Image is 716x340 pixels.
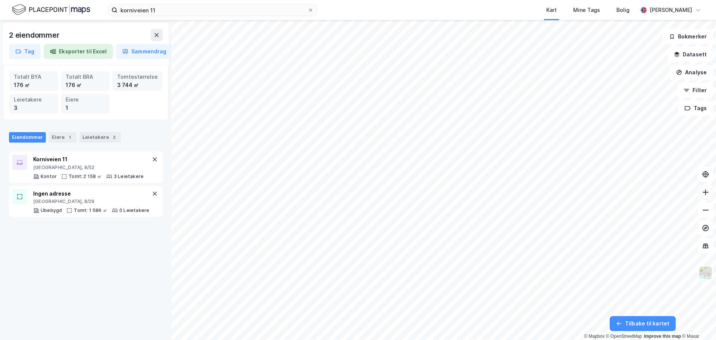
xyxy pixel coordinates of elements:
[644,334,681,339] a: Improve this map
[49,132,76,143] div: Eiere
[616,6,629,15] div: Bolig
[66,134,73,141] div: 1
[41,208,62,213] div: Ubebygd
[66,73,106,81] div: Totalt BRA
[33,189,149,198] div: Ingen adresse
[663,29,713,44] button: Bokmerker
[698,266,713,280] img: Z
[610,316,676,331] button: Tilbake til kartet
[117,4,308,16] input: Søk på adresse, matrikkel, gårdeiere, leietakere eller personer
[573,6,600,15] div: Mine Tags
[41,174,57,180] div: Kontor
[679,304,716,340] iframe: Chat Widget
[677,83,713,98] button: Filter
[119,208,149,213] div: 0 Leietakere
[668,47,713,62] button: Datasett
[44,44,113,59] button: Eksporter til Excel
[116,44,173,59] button: Sammendrag
[9,132,46,143] div: Eiendommer
[14,73,54,81] div: Totalt BYA
[74,208,107,213] div: Tomt: 1 586 ㎡
[650,6,692,15] div: [PERSON_NAME]
[9,44,41,59] button: Tag
[66,104,106,112] div: 1
[14,104,54,112] div: 3
[670,65,713,80] button: Analyse
[546,6,557,15] div: Kart
[9,29,61,41] div: 2 eiendommer
[33,155,144,164] div: Korniveien 11
[114,174,144,180] div: 3 Leietakere
[66,81,106,89] div: 176 ㎡
[33,165,144,171] div: [GEOGRAPHIC_DATA], 8/52
[79,132,121,143] div: Leietakere
[117,81,158,89] div: 3 744 ㎡
[12,3,90,16] img: logo.f888ab2527a4732fd821a326f86c7f29.svg
[14,81,54,89] div: 176 ㎡
[14,96,54,104] div: Leietakere
[66,96,106,104] div: Eiere
[606,334,642,339] a: OpenStreetMap
[69,174,102,180] div: Tomt: 2 158 ㎡
[678,101,713,116] button: Tags
[110,134,118,141] div: 3
[33,199,149,205] div: [GEOGRAPHIC_DATA], 8/29
[584,334,604,339] a: Mapbox
[117,73,158,81] div: Tomtestørrelse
